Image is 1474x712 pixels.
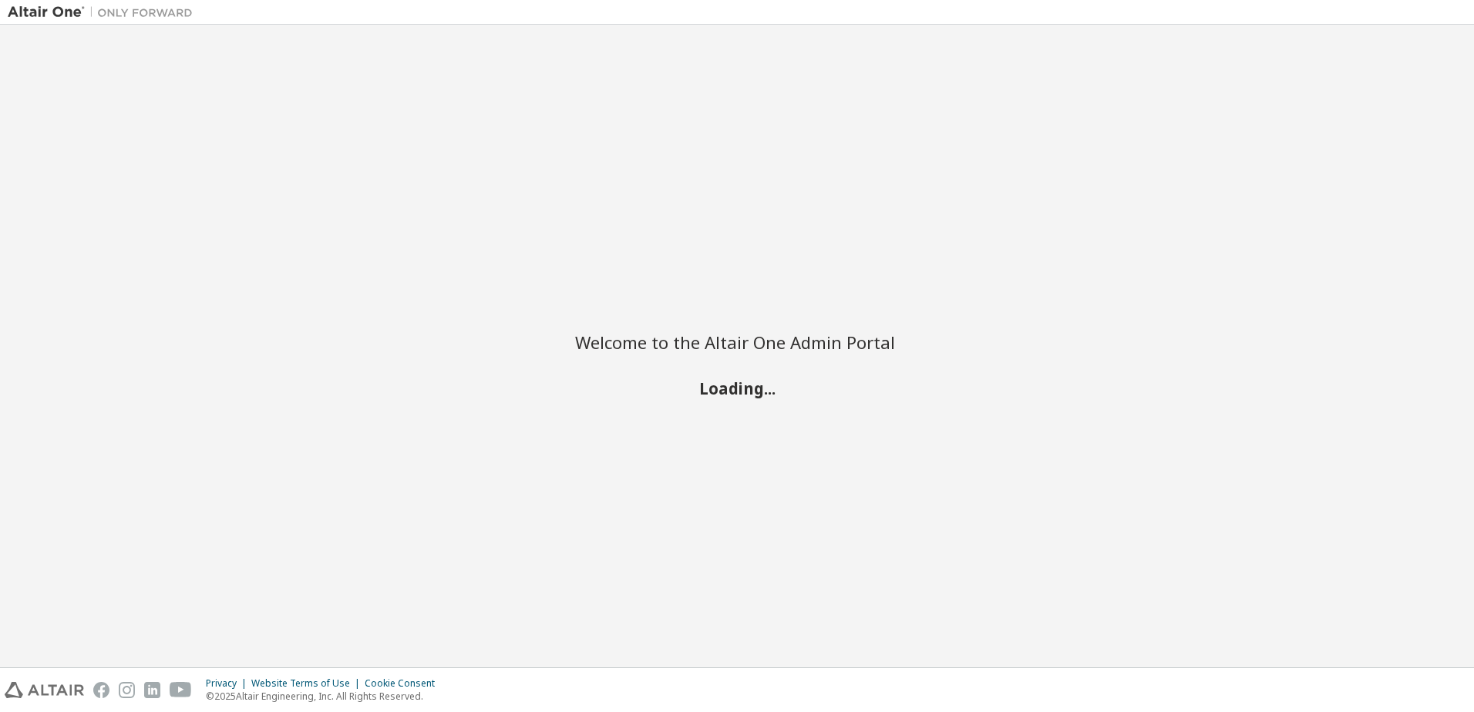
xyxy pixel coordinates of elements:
[144,682,160,698] img: linkedin.svg
[365,677,444,690] div: Cookie Consent
[575,378,899,398] h2: Loading...
[206,677,251,690] div: Privacy
[119,682,135,698] img: instagram.svg
[5,682,84,698] img: altair_logo.svg
[206,690,444,703] p: © 2025 Altair Engineering, Inc. All Rights Reserved.
[575,331,899,353] h2: Welcome to the Altair One Admin Portal
[170,682,192,698] img: youtube.svg
[251,677,365,690] div: Website Terms of Use
[8,5,200,20] img: Altair One
[93,682,109,698] img: facebook.svg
